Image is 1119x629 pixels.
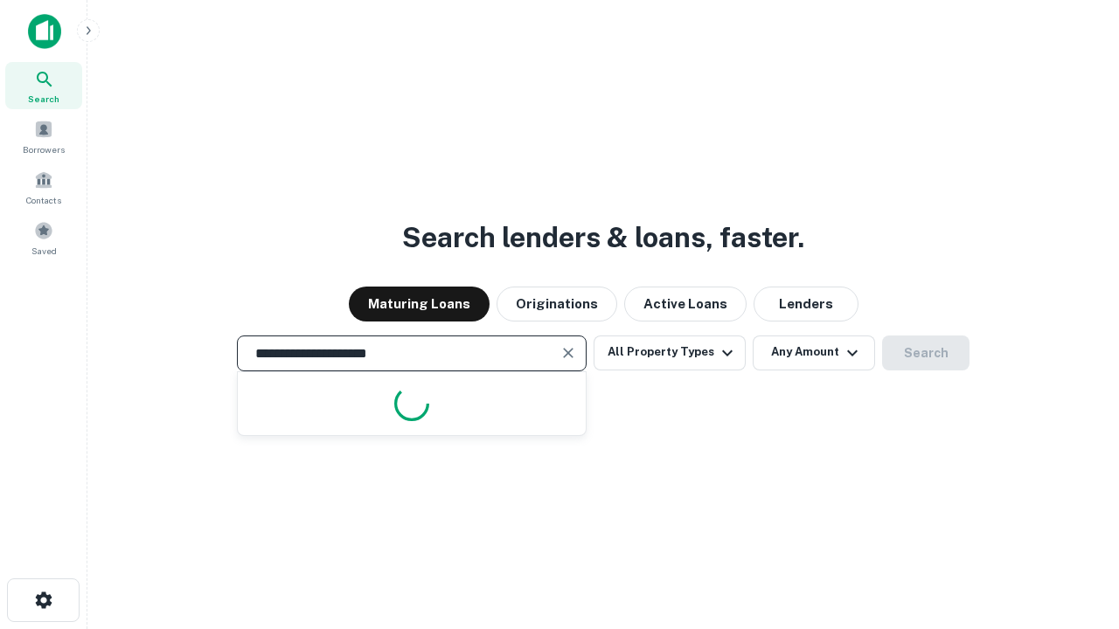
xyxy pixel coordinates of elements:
[23,142,65,156] span: Borrowers
[5,113,82,160] a: Borrowers
[754,287,858,321] button: Lenders
[28,14,61,49] img: capitalize-icon.png
[5,62,82,109] a: Search
[497,287,617,321] button: Originations
[594,335,746,370] button: All Property Types
[1032,489,1119,573] iframe: Chat Widget
[31,244,57,258] span: Saved
[28,92,59,106] span: Search
[753,335,875,370] button: Any Amount
[349,287,490,321] button: Maturing Loans
[5,214,82,261] a: Saved
[556,341,580,365] button: Clear
[5,163,82,211] a: Contacts
[402,217,804,259] h3: Search lenders & loans, faster.
[26,193,61,207] span: Contacts
[624,287,747,321] button: Active Loans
